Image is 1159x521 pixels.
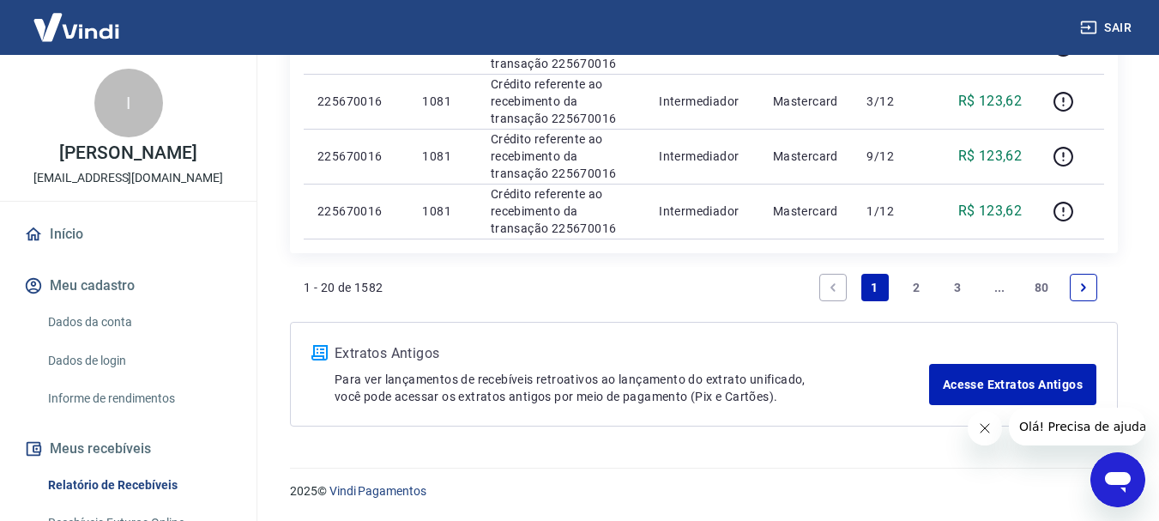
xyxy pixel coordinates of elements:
[861,274,889,301] a: Page 1 is your current page
[773,93,840,110] p: Mastercard
[329,484,426,498] a: Vindi Pagamentos
[659,203,746,220] p: Intermediador
[59,144,196,162] p: [PERSON_NAME]
[945,274,972,301] a: Page 3
[958,201,1023,221] p: R$ 123,62
[659,93,746,110] p: Intermediador
[422,203,462,220] p: 1081
[929,364,1096,405] a: Acesse Extratos Antigos
[33,169,223,187] p: [EMAIL_ADDRESS][DOMAIN_NAME]
[986,274,1013,301] a: Jump forward
[311,345,328,360] img: ícone
[422,93,462,110] p: 1081
[659,148,746,165] p: Intermediador
[491,185,631,237] p: Crédito referente ao recebimento da transação 225670016
[968,411,1002,445] iframe: Fechar mensagem
[317,203,395,220] p: 225670016
[1070,274,1097,301] a: Next page
[41,468,236,503] a: Relatório de Recebíveis
[21,1,132,53] img: Vindi
[21,430,236,468] button: Meus recebíveis
[773,203,840,220] p: Mastercard
[958,146,1023,167] p: R$ 123,62
[317,93,395,110] p: 225670016
[812,267,1104,308] ul: Pagination
[491,130,631,182] p: Crédito referente ao recebimento da transação 225670016
[335,343,929,364] p: Extratos Antigos
[41,381,236,416] a: Informe de rendimentos
[958,91,1023,112] p: R$ 123,62
[422,148,462,165] p: 1081
[41,305,236,340] a: Dados da conta
[10,12,144,26] span: Olá! Precisa de ajuda?
[866,148,917,165] p: 9/12
[819,274,847,301] a: Previous page
[902,274,930,301] a: Page 2
[866,203,917,220] p: 1/12
[21,215,236,253] a: Início
[1028,274,1056,301] a: Page 80
[21,267,236,305] button: Meu cadastro
[866,93,917,110] p: 3/12
[41,343,236,379] a: Dados de login
[491,76,631,127] p: Crédito referente ao recebimento da transação 225670016
[1009,408,1145,445] iframe: Mensagem da empresa
[290,482,1118,500] p: 2025 ©
[1090,452,1145,507] iframe: Botão para abrir a janela de mensagens
[1077,12,1138,44] button: Sair
[304,279,383,296] p: 1 - 20 de 1582
[317,148,395,165] p: 225670016
[94,69,163,137] div: I
[773,148,840,165] p: Mastercard
[335,371,929,405] p: Para ver lançamentos de recebíveis retroativos ao lançamento do extrato unificado, você pode aces...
